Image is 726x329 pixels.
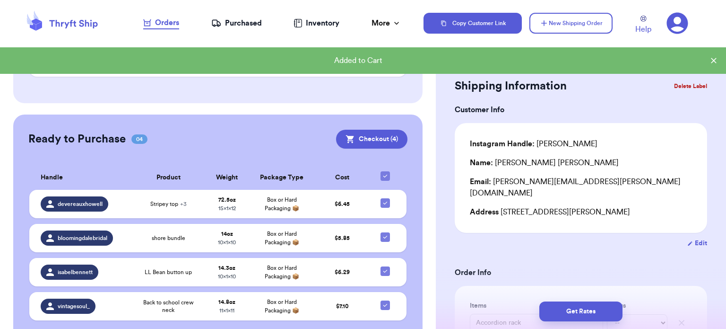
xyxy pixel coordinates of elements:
[218,265,235,271] strong: 14.3 oz
[219,308,234,313] span: 11 x 1 x 11
[41,173,63,183] span: Handle
[218,197,236,203] strong: 72.5 oz
[218,299,235,305] strong: 14.8 oz
[315,166,370,190] th: Cost
[265,265,299,279] span: Box or Hard Packaging 📦
[372,18,401,29] div: More
[455,267,707,278] h3: Order Info
[529,13,613,34] button: New Shipping Order
[265,197,299,211] span: Box or Hard Packaging 📦
[28,132,126,147] h2: Ready to Purchase
[335,201,350,207] span: $ 6.45
[470,206,692,218] div: [STREET_ADDRESS][PERSON_NAME]
[455,79,567,94] h2: Shipping Information
[470,208,499,216] span: Address
[455,104,707,116] h3: Customer Info
[211,18,262,29] a: Purchased
[470,159,493,167] span: Name:
[470,176,692,199] div: [PERSON_NAME][EMAIL_ADDRESS][PERSON_NAME][DOMAIN_NAME]
[470,138,597,150] div: [PERSON_NAME]
[205,166,249,190] th: Weight
[58,200,103,208] span: devereauxhowell
[294,18,339,29] a: Inventory
[336,130,407,149] button: Checkout (4)
[150,200,187,208] span: Stripey top
[8,55,709,66] div: Added to Cart
[58,302,90,310] span: vintagesoul_
[131,134,147,144] span: 04
[143,17,179,28] div: Orders
[218,240,236,245] span: 10 x 1 x 10
[470,140,535,148] span: Instagram Handle:
[145,268,192,276] span: LL Bean button up
[221,231,233,237] strong: 14 oz
[180,201,187,207] span: + 3
[336,303,348,309] span: $ 7.10
[58,234,107,242] span: bloomingdalebridal
[635,24,651,35] span: Help
[249,166,315,190] th: Package Type
[670,76,711,97] button: Delete Label
[470,157,619,169] div: [PERSON_NAME] [PERSON_NAME]
[218,274,236,279] span: 10 x 1 x 10
[265,231,299,245] span: Box or Hard Packaging 📦
[143,17,179,29] a: Orders
[265,299,299,313] span: Box or Hard Packaging 📦
[423,13,522,34] button: Copy Customer Link
[218,205,236,211] span: 15 x 1 x 12
[152,234,185,242] span: shore bundle
[687,239,707,248] button: Edit
[138,299,199,314] span: Back to school crew neck
[58,268,93,276] span: isabelbennett
[539,302,622,321] button: Get Rates
[335,235,350,241] span: $ 5.85
[132,166,205,190] th: Product
[470,178,491,186] span: Email:
[635,16,651,35] a: Help
[335,269,350,275] span: $ 6.29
